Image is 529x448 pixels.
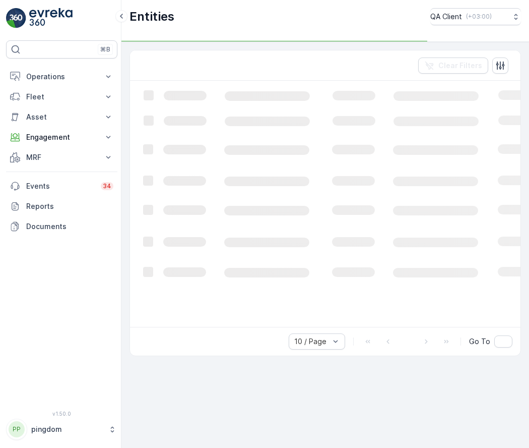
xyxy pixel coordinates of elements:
[103,182,111,190] p: 34
[6,127,117,147] button: Engagement
[26,152,97,162] p: MRF
[469,337,490,347] span: Go To
[6,196,117,216] a: Reports
[6,411,117,417] span: v 1.50.0
[29,8,73,28] img: logo_light-DOdMpM7g.png
[438,61,482,71] p: Clear Filters
[100,45,110,53] p: ⌘B
[430,12,462,22] p: QA Client
[9,421,25,437] div: PP
[26,92,97,102] p: Fleet
[31,424,103,434] p: pingdom
[430,8,521,25] button: QA Client(+03:00)
[466,13,492,21] p: ( +03:00 )
[26,112,97,122] p: Asset
[6,176,117,196] a: Events34
[129,9,174,25] p: Entities
[6,147,117,167] button: MRF
[6,87,117,107] button: Fleet
[6,216,117,237] a: Documents
[26,181,95,191] p: Events
[6,107,117,127] button: Asset
[26,72,97,82] p: Operations
[6,419,117,440] button: PPpingdom
[6,8,26,28] img: logo
[26,201,113,211] p: Reports
[26,221,113,232] p: Documents
[26,132,97,142] p: Engagement
[418,58,488,74] button: Clear Filters
[6,67,117,87] button: Operations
